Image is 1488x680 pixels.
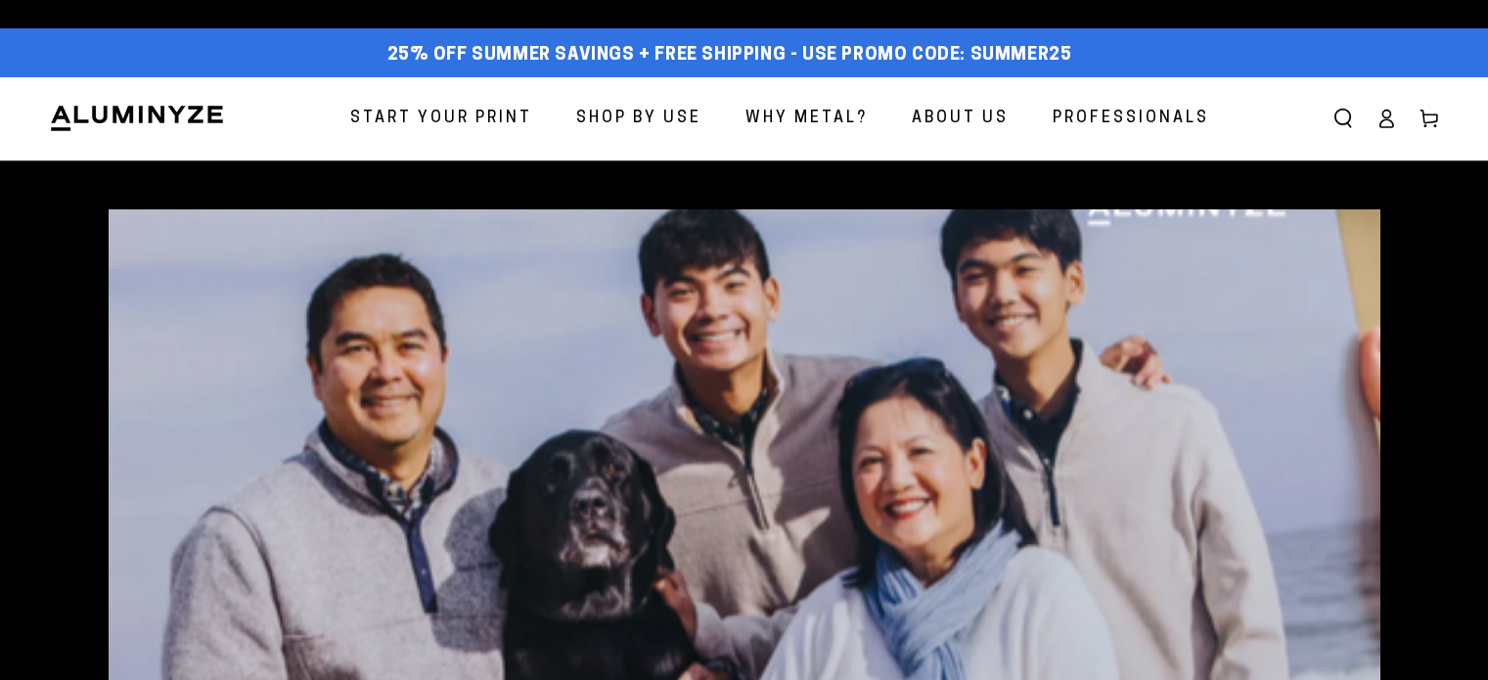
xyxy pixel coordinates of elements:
[562,93,716,145] a: Shop By Use
[745,105,868,133] span: Why Metal?
[912,105,1009,133] span: About Us
[1038,93,1224,145] a: Professionals
[1053,105,1209,133] span: Professionals
[576,105,701,133] span: Shop By Use
[731,93,882,145] a: Why Metal?
[1322,97,1365,140] summary: Search our site
[350,105,532,133] span: Start Your Print
[387,45,1072,67] span: 25% off Summer Savings + Free Shipping - Use Promo Code: SUMMER25
[897,93,1023,145] a: About Us
[49,104,225,133] img: Aluminyze
[336,93,547,145] a: Start Your Print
